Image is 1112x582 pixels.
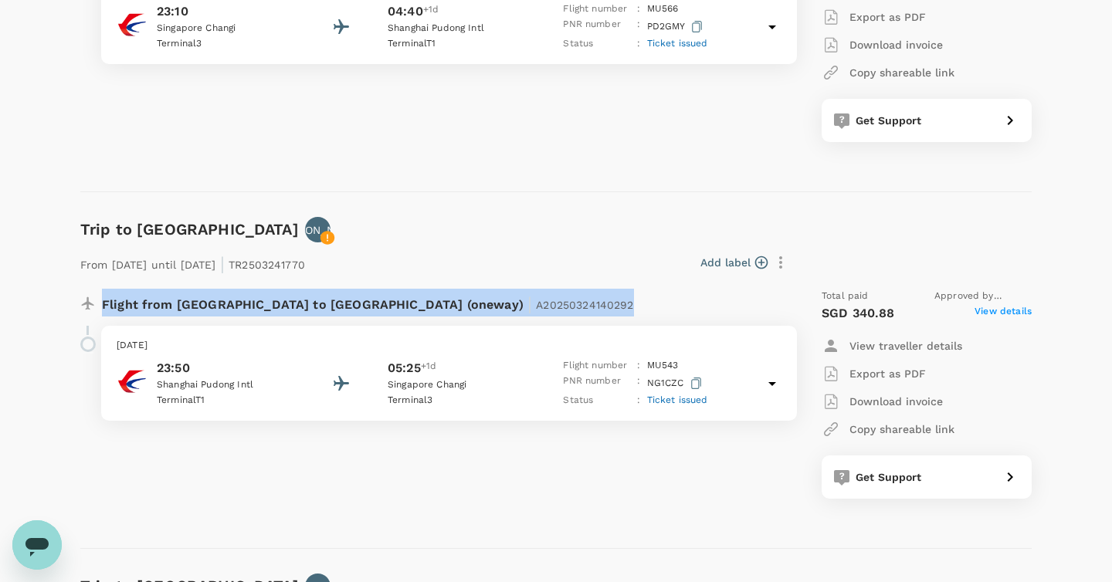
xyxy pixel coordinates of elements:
button: View traveller details [822,332,962,360]
p: : [637,17,640,36]
span: Get Support [856,471,922,483]
p: [DATE] [117,338,781,354]
button: Download invoice [822,31,943,59]
p: Flight number [563,358,631,374]
span: A20250324140292 [536,299,633,311]
p: 23:50 [157,359,296,377]
span: Total paid [822,289,869,304]
img: China Eastern Airlines [117,9,147,40]
p: Download invoice [849,37,943,52]
span: | [220,253,225,275]
img: China Eastern Airlines [117,366,147,397]
span: Ticket issued [647,394,708,405]
p: Export as PDF [849,366,926,381]
p: From [DATE] until [DATE] TR2503241770 [80,249,305,276]
p: MU 543 [647,358,679,374]
p: : [637,374,640,393]
span: +1d [423,2,439,21]
p: 05:25 [388,359,421,377]
p: PNR number [563,374,631,393]
p: Singapore Changi [157,21,296,36]
button: Export as PDF [822,3,926,31]
p: Status [563,36,631,52]
p: : [637,2,640,17]
p: Singapore Changi [388,377,527,393]
p: : [637,36,640,52]
p: 04:40 [388,2,423,21]
p: SGD 340.88 [822,304,895,323]
p: Shanghai Pudong Intl [157,377,296,393]
h6: Trip to [GEOGRAPHIC_DATA] [80,217,299,242]
p: Terminal T1 [157,393,296,408]
p: : [637,393,640,408]
span: Approved by [934,289,1032,304]
p: PD2GMY [647,17,706,36]
button: Copy shareable link [822,415,954,443]
p: [PERSON_NAME] [273,222,362,238]
p: MU 566 [647,2,679,17]
button: Export as PDF [822,360,926,387]
p: Terminal T1 [388,36,527,52]
span: Get Support [856,114,922,127]
p: Export as PDF [849,9,926,25]
p: Status [563,393,631,408]
p: Copy shareable link [849,421,954,437]
button: Download invoice [822,387,943,415]
button: Add label [700,255,768,270]
iframe: 启动消息传送窗口的按钮 [12,520,62,570]
p: : [637,358,640,374]
p: Download invoice [849,394,943,409]
p: Flight from [GEOGRAPHIC_DATA] to [GEOGRAPHIC_DATA] (oneway) [102,289,634,316]
span: | [527,293,532,315]
p: Terminal 3 [157,36,296,52]
p: Flight number [563,2,631,17]
p: PNR number [563,17,631,36]
p: 23:10 [157,2,296,21]
span: Ticket issued [647,38,708,49]
p: Terminal 3 [388,393,527,408]
p: View traveller details [849,338,962,354]
span: View details [975,304,1032,323]
p: Copy shareable link [849,65,954,80]
p: NG1CZC [647,374,705,393]
p: Shanghai Pudong Intl [388,21,527,36]
button: Copy shareable link [822,59,954,86]
span: +1d [421,359,436,377]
